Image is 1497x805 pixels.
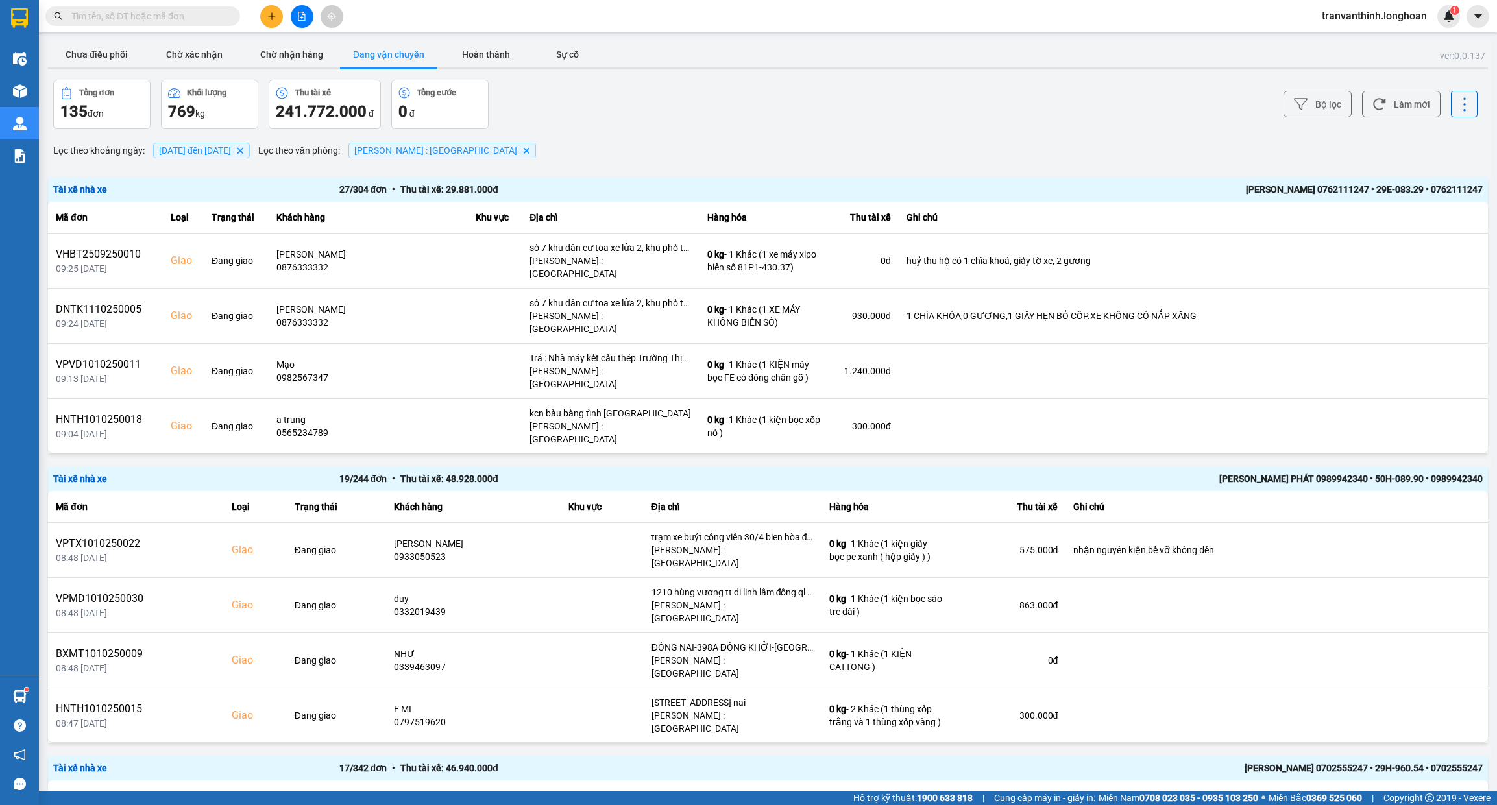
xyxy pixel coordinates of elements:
[829,538,846,549] span: 0 kg
[707,358,822,384] div: - 1 Khác (1 KIỆN máy bọc FE có đóng chân gỗ )
[829,537,943,563] div: - 1 Khác (1 kiện giấy bọc pe xanh ( hộp giấy ) )
[529,407,692,420] div: kcn bàu bàng tỉnh [GEOGRAPHIC_DATA]
[417,88,456,97] div: Tổng cước
[269,202,468,234] th: Khách hàng
[907,309,1480,322] div: 1 CHÌA KHÓA,0 GƯƠNG,1 GIẤY HẸN BỎ CỐP.XE KHÔNG CÓ NẮP XĂNG
[232,597,279,613] div: Giao
[276,371,460,384] div: 0982567347
[295,544,378,557] div: Đang giao
[1284,91,1352,117] button: Bộ lọc
[829,594,846,604] span: 0 kg
[437,42,535,67] button: Hoàn thành
[651,654,814,680] div: [PERSON_NAME] : [GEOGRAPHIC_DATA]
[917,793,973,803] strong: 1900 633 818
[295,654,378,667] div: Đang giao
[1443,10,1455,22] img: icon-new-feature
[1452,6,1457,15] span: 1
[48,491,224,523] th: Mã đơn
[13,52,27,66] img: warehouse-icon
[644,491,822,523] th: Địa chỉ
[651,531,814,544] div: trạm xe buýt công viên 30/4 bien hòa đồng nai
[14,719,26,732] span: question-circle
[56,717,216,730] div: 08:47 [DATE]
[56,357,155,372] div: VPVD1010250011
[153,143,250,158] span: 01/10/2025 đến 14/10/2025, close by backspace
[60,102,88,121] span: 135
[1065,491,1488,523] th: Ghi chú
[1261,795,1265,800] span: ⚪️
[79,88,114,97] div: Tổng đơn
[1450,6,1459,15] sup: 1
[56,427,155,440] div: 09:04 [DATE]
[994,791,1095,805] span: Cung cấp máy in - giấy in:
[391,80,489,129] button: Tổng cước0 đ
[387,763,400,773] span: •
[707,415,724,425] span: 0 kg
[159,145,231,156] span: 01/10/2025 đến 14/10/2025
[171,253,196,269] div: Giao
[398,101,481,122] div: đ
[243,42,340,67] button: Chờ nhận hàng
[529,352,692,365] div: Trả : Nhà máy kết cấu thép Trường Thịnh, Ấp 4, [GEOGRAPHIC_DATA], [GEOGRAPHIC_DATA], [GEOGRAPHIC_...
[837,210,890,225] div: Thu tài xế
[224,491,287,523] th: Loại
[56,662,216,675] div: 08:48 [DATE]
[394,660,553,673] div: 0339463097
[13,84,27,98] img: warehouse-icon
[707,303,822,329] div: - 1 Khác (1 XE MÁY KHÔNG BIỂN SỐ)
[1472,10,1484,22] span: caret-down
[236,147,244,154] svg: Delete
[911,472,1483,486] div: [PERSON_NAME] PHÁT 0989942340 • 50H-089.90 • 0989942340
[651,709,814,735] div: [PERSON_NAME] : [GEOGRAPHIC_DATA]
[394,592,553,605] div: duy
[394,537,553,550] div: [PERSON_NAME]
[53,184,107,195] span: Tài xế nhà xe
[276,413,460,426] div: a trung
[269,80,381,129] button: Thu tài xế241.772.000 đ
[707,304,724,315] span: 0 kg
[348,143,536,158] span: Hồ Chí Minh : Kho Quận 12, close by backspace
[959,709,1058,722] div: 300.000 đ
[386,491,561,523] th: Khách hàng
[561,491,644,523] th: Khu vực
[295,88,331,97] div: Thu tài xế
[56,646,216,662] div: BXMT1010250009
[651,586,814,599] div: 1210 hùng vương tt di linh lâm đồng ql 20
[295,599,378,612] div: Đang giao
[53,143,145,158] span: Lọc theo khoảng ngày :
[56,701,216,717] div: HNTH1010250015
[171,363,196,379] div: Giao
[232,708,279,723] div: Giao
[171,418,196,434] div: Giao
[276,303,460,316] div: [PERSON_NAME]
[354,145,517,156] span: Hồ Chí Minh : Kho Quận 12
[53,80,151,129] button: Tổng đơn135đơn
[1467,5,1489,28] button: caret-down
[1372,791,1374,805] span: |
[60,101,143,122] div: đơn
[837,420,890,433] div: 300.000 đ
[232,653,279,668] div: Giao
[53,763,107,773] span: Tài xế nhà xe
[959,599,1058,612] div: 863.000 đ
[529,296,692,309] div: số 7 khu dân cư toa xe lửa 2, khu phố thống nhất, [GEOGRAPHIC_DATA], [GEOGRAPHIC_DATA]
[1099,791,1258,805] span: Miền Nam
[911,182,1483,197] div: [PERSON_NAME] 0762111247 • 29E-083.29 • 0762111247
[522,147,530,154] svg: Delete
[829,592,943,618] div: - 1 Khác (1 kiện bọc sào tre dài )
[297,12,306,21] span: file-add
[911,761,1483,775] div: [PERSON_NAME] 0702555247 • 29H-960.54 • 0702555247
[56,262,155,275] div: 09:25 [DATE]
[56,317,155,330] div: 09:24 [DATE]
[168,101,251,122] div: kg
[340,42,437,67] button: Đang vận chuyển
[829,647,943,673] div: - 1 Khác (1 KIỆN CATTONG )
[339,182,911,197] div: 27 / 304 đơn Thu tài xế: 29.881.000 đ
[14,749,26,761] span: notification
[276,102,367,121] span: 241.772.000
[1311,8,1437,24] span: tranvanthinh.longhoan
[327,12,336,21] span: aim
[56,412,155,427] div: HNTH1010250018
[529,309,692,335] div: [PERSON_NAME] : [GEOGRAPHIC_DATA]
[1362,91,1441,117] button: Làm mới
